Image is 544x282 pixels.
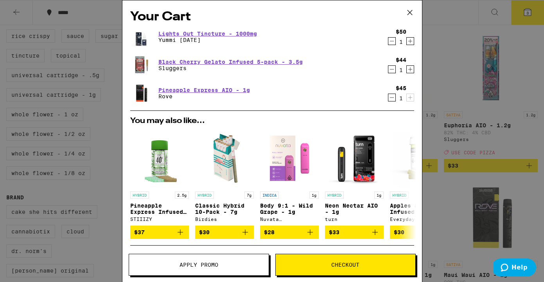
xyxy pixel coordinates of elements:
a: Open page for Pineapple Express Infused 5-Pack - 2.5g from STIIIZY [130,129,189,226]
div: Everyday [390,217,449,222]
div: Nuvata ([GEOGRAPHIC_DATA]) [260,217,319,222]
button: Increment [406,94,414,101]
div: $45 [396,85,406,91]
a: Open page for Body 9:1 - Wild Grape - 1g from Nuvata (CA) [260,129,319,226]
p: 1g [309,192,319,199]
button: Checkout [275,254,416,276]
p: Rove [158,93,250,99]
button: Decrement [388,65,396,73]
p: HYBRID [195,192,214,199]
div: Birdies [195,217,254,222]
div: 1 [396,67,406,73]
p: Classic Hybrid 10-Pack - 7g [195,202,254,215]
div: $44 [396,57,406,63]
a: Pineapple Express AIO - 1g [158,87,250,93]
iframe: Opens a widget where you can find more information [494,258,536,278]
button: Add to bag [195,226,254,239]
img: Birdies - Classic Hybrid 10-Pack - 7g [195,129,254,188]
button: Add to bag [325,226,384,239]
p: HYBRID [130,192,149,199]
span: $37 [134,229,145,235]
div: $50 [396,29,406,35]
p: Neon Nectar AIO - 1g [325,202,384,215]
img: Sluggers - Black Cherry Gelato Infused 5-pack - 3.5g [130,54,152,76]
p: Apples & Bananas Infused 5-Pack - 3.5g [390,202,449,215]
img: STIIIZY - Pineapple Express Infused 5-Pack - 2.5g [130,129,189,188]
p: Pineapple Express Infused 5-Pack - 2.5g [130,202,189,215]
div: turn [325,217,384,222]
img: Yummi Karma - Lights Out Tincture - 1000mg [130,26,152,48]
a: Open page for Classic Hybrid 10-Pack - 7g from Birdies [195,129,254,226]
button: Decrement [388,37,396,45]
button: Increment [406,37,414,45]
p: HYBRID [325,192,344,199]
a: Open page for Neon Nectar AIO - 1g from turn [325,129,384,226]
a: Black Cherry Gelato Infused 5-pack - 3.5g [158,59,303,65]
p: Yummi [DATE] [158,37,257,43]
button: Increment [406,65,414,73]
img: Everyday - Apples & Bananas Infused 5-Pack - 3.5g [390,129,449,188]
div: 1 [396,95,406,101]
p: Sluggers [158,65,303,71]
p: 7g [244,192,254,199]
span: $30 [394,229,404,235]
img: Nuvata (CA) - Body 9:1 - Wild Grape - 1g [260,129,319,188]
h2: Your Cart [130,8,414,26]
span: $28 [264,229,275,235]
p: 1g [374,192,384,199]
div: $139.00 [390,253,414,259]
div: STIIIZY [130,217,189,222]
img: Rove - Pineapple Express AIO - 1g [130,82,152,104]
button: Apply Promo [129,254,269,276]
span: $30 [199,229,210,235]
button: Add to bag [390,226,449,239]
span: Apply Promo [180,262,218,268]
p: INDICA [260,192,279,199]
a: Open page for Apples & Bananas Infused 5-Pack - 3.5g from Everyday [390,129,449,226]
button: Add to bag [260,226,319,239]
div: 1 [396,39,406,45]
p: Body 9:1 - Wild Grape - 1g [260,202,319,215]
a: Lights Out Tincture - 1000mg [158,31,257,37]
span: $33 [329,229,339,235]
button: Decrement [388,94,396,101]
div: Subtotal [130,253,164,259]
p: HYBRID [390,192,409,199]
p: 2.5g [175,192,189,199]
h2: You may also like... [130,117,414,125]
img: turn - Neon Nectar AIO - 1g [325,129,384,188]
span: Checkout [331,262,359,268]
button: Add to bag [130,226,189,239]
